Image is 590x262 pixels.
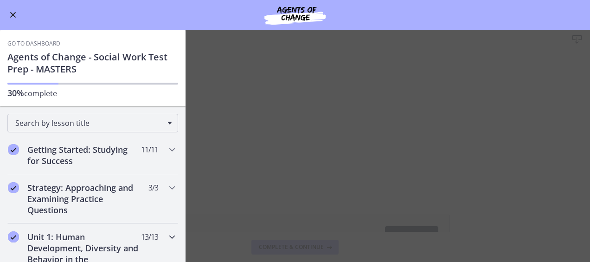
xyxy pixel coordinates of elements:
i: Completed [8,144,19,155]
h1: Agents of Change - Social Work Test Prep - MASTERS [7,51,178,75]
span: 13 / 13 [141,231,158,242]
i: Completed [8,182,19,193]
span: Search by lesson title [15,118,163,128]
span: 3 / 3 [148,182,158,193]
p: complete [7,87,178,99]
img: Agents of Change Social Work Test Prep [239,4,351,26]
div: Search by lesson title [7,114,178,132]
span: 11 / 11 [141,144,158,155]
a: Go to Dashboard [7,40,60,47]
i: Completed [8,231,19,242]
h2: Strategy: Approaching and Examining Practice Questions [27,182,141,216]
h2: Getting Started: Studying for Success [27,144,141,166]
button: Enable menu [7,9,19,20]
span: 30% [7,87,24,98]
